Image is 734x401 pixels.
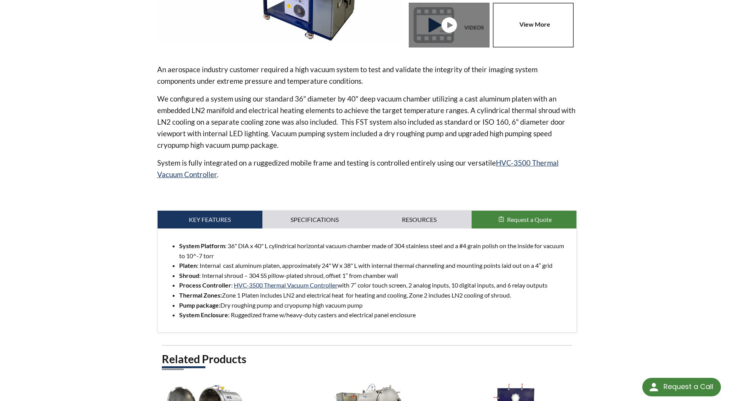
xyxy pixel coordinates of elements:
p: System is fully integrated on a ruggedized mobile frame and testing is controlled entirely using ... [157,157,577,180]
a: Resources [367,211,472,228]
p: We configured a system using our standard 36" diameter by 40" deep vacuum chamber utilizing a cas... [157,93,577,151]
strong: Pump package: [179,301,220,309]
strong: Thermal Zones: [179,291,222,299]
li: Dry roughing pump and cryopump high vacuum pump [179,300,571,310]
li: : Internal shroud – 304 SS pillow-plated shroud, offset 1” from chamber wall [179,271,571,281]
span: Request a Quote [507,216,552,223]
li: : Ruggedized frame w/heavy-duty casters and electrical panel enclosure [179,310,571,320]
div: Request a Call [663,378,713,396]
strong: Shroud [179,272,199,279]
h2: Related Products [162,352,573,366]
strong: System Platform [179,242,225,249]
strong: Process Controller [179,281,231,289]
li: : 36" DIA x 40" L cylindrical horizontal vacuum chamber made of 304 stainless steel and a #4 grai... [179,241,571,261]
button: Request a Quote [472,211,576,228]
a: Thermal Cycling System (TVAC) - Front View [409,3,493,47]
p: An aerospace industry customer required a high vacuum system to test and validate the integrity o... [157,64,577,87]
li: : Internal cast aluminum platen, approximately 24" W x 38" L with internal thermal channeling and... [179,261,571,271]
a: Key Features [158,211,262,228]
a: HVC-3500 Thermal Vacuum Controller [234,281,338,289]
li: Zone 1 Platen includes LN2 and electrical heat for heating and cooling, Zone 2 includes LN2 cooli... [179,290,571,300]
strong: System Enclosure [179,311,228,318]
img: round button [648,381,660,393]
a: Specifications [262,211,367,228]
strong: Platen [179,262,197,269]
li: : with 7” color touch screen, 2 analog inputs, 10 digital inputs, and 6 relay outputs [179,280,571,290]
div: Request a Call [642,378,721,396]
